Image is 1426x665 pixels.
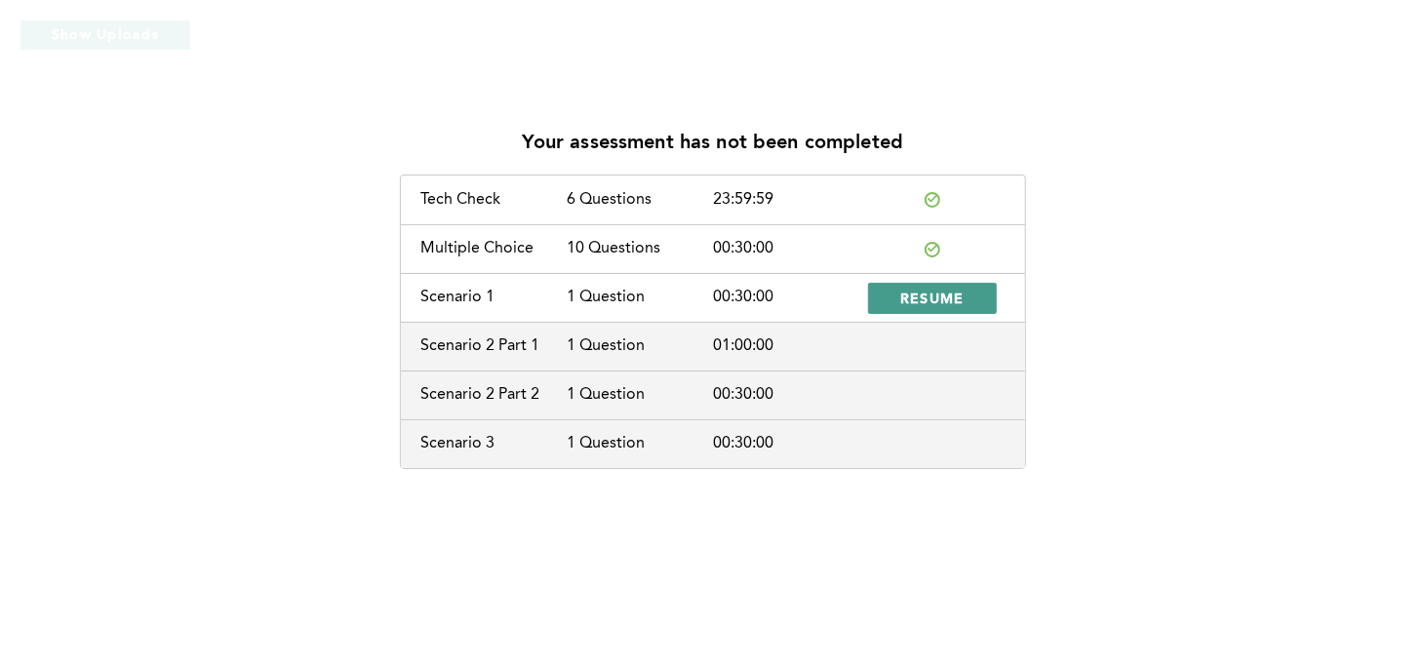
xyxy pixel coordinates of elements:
[420,435,567,452] div: Scenario 3
[420,386,567,404] div: Scenario 2 Part 2
[567,240,713,257] div: 10 Questions
[567,289,713,306] div: 1 Question
[900,289,965,307] span: RESUME
[567,435,713,452] div: 1 Question
[420,191,567,209] div: Tech Check
[713,435,859,452] div: 00:30:00
[420,240,567,257] div: Multiple Choice
[420,289,567,306] div: Scenario 1
[713,240,859,257] div: 00:30:00
[523,133,904,155] p: Your assessment has not been completed
[713,191,859,209] div: 23:59:59
[713,337,859,355] div: 01:00:00
[420,337,567,355] div: Scenario 2 Part 1
[567,191,713,209] div: 6 Questions
[567,337,713,355] div: 1 Question
[20,20,191,51] button: Show Uploads
[567,386,713,404] div: 1 Question
[868,283,997,314] button: RESUME
[713,289,859,306] div: 00:30:00
[713,386,859,404] div: 00:30:00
